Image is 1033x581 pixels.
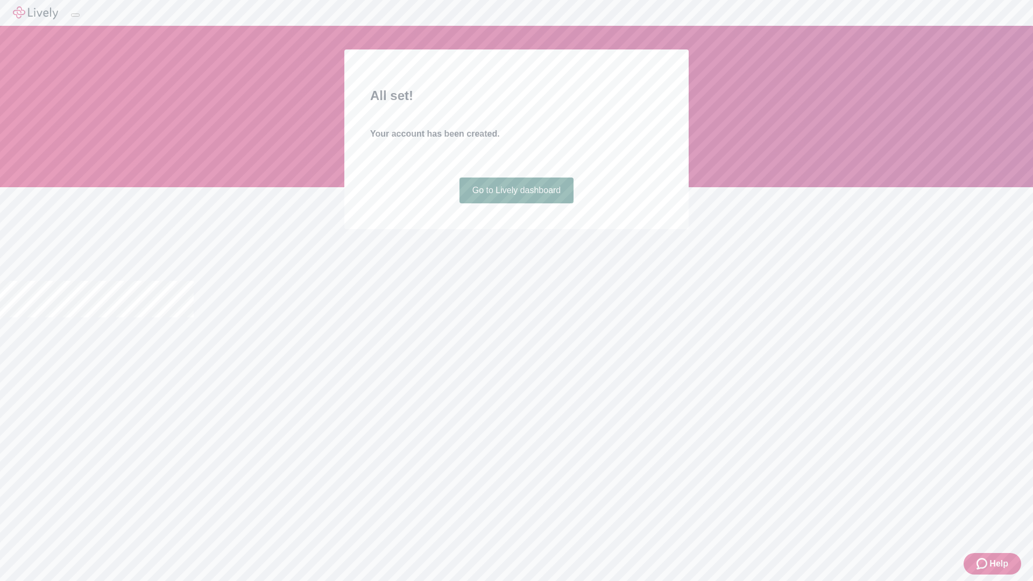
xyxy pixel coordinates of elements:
[459,178,574,203] a: Go to Lively dashboard
[13,6,58,19] img: Lively
[370,127,663,140] h4: Your account has been created.
[964,553,1021,575] button: Zendesk support iconHelp
[989,557,1008,570] span: Help
[977,557,989,570] svg: Zendesk support icon
[71,13,80,17] button: Log out
[370,86,663,105] h2: All set!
